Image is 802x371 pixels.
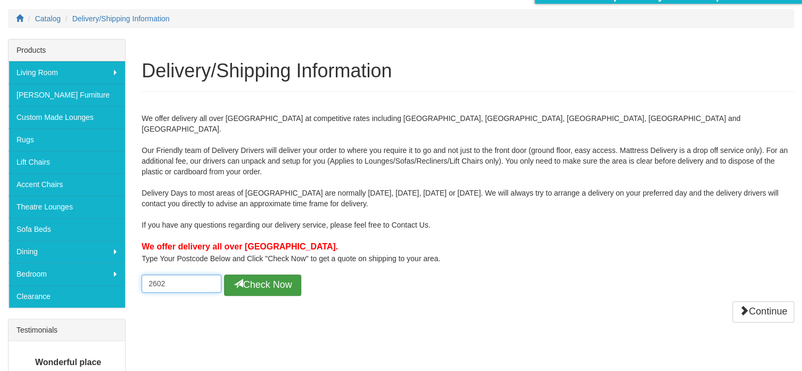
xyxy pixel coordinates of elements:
[9,240,125,263] a: Dining
[9,106,125,128] a: Custom Made Lounges
[9,319,125,341] div: Testimonials
[9,61,125,84] a: Living Room
[142,60,794,82] h1: Delivery/Shipping Information
[224,275,301,296] button: Check Now
[142,242,338,251] b: We offer delivery all over [GEOGRAPHIC_DATA].
[35,357,101,366] b: Wonderful place
[9,196,125,218] a: Theatre Lounges
[9,128,125,151] a: Rugs
[9,39,125,61] div: Products
[9,173,125,196] a: Accent Chairs
[9,151,125,173] a: Lift Chairs
[9,84,125,106] a: [PERSON_NAME] Furniture
[9,263,125,285] a: Bedroom
[142,102,794,296] div: We offer delivery all over [GEOGRAPHIC_DATA] at competitive rates including [GEOGRAPHIC_DATA], [G...
[9,285,125,308] a: Clearance
[9,218,125,240] a: Sofa Beds
[72,14,170,23] a: Delivery/Shipping Information
[142,275,221,293] input: Enter Postcode
[732,301,794,322] a: Continue
[35,14,61,23] a: Catalog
